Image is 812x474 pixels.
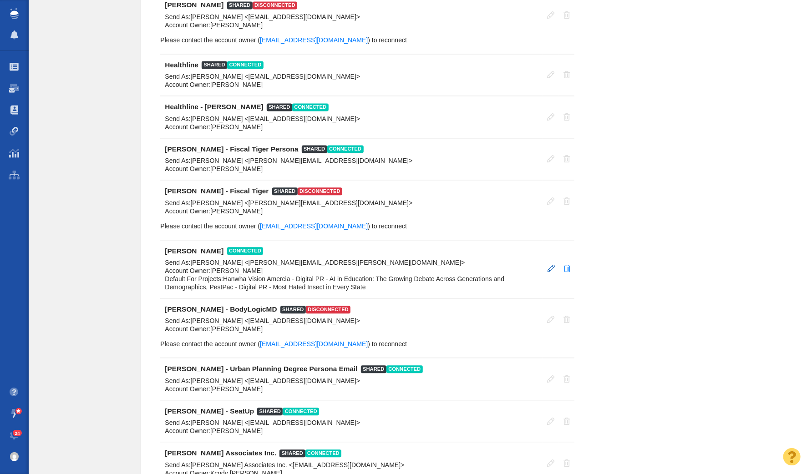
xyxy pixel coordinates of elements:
div: Account Owner: [165,21,538,29]
span: 24 [13,430,22,437]
h4: [PERSON_NAME] - Fiscal Tiger Persona [165,145,298,153]
div: Send As: [165,115,538,123]
span: connected [283,408,319,415]
div: Default For Projects: [165,275,538,291]
h4: Healthline [165,61,198,69]
h4: [PERSON_NAME] [165,1,223,9]
span: shared [267,103,292,111]
span: connected [327,145,364,153]
span: disconnected [253,1,297,9]
div: Send As: [165,258,538,267]
span: Please contact the account owner ( ) to reconnect [160,36,407,44]
span: connected [305,449,342,457]
span: connected [292,103,329,111]
span: [PERSON_NAME] Associates Inc. <[EMAIL_ADDRESS][DOMAIN_NAME]> [191,461,405,469]
span: disconnected [306,306,350,313]
div: Send As: [165,317,538,325]
img: buzzstream_logo_iconsimple.png [10,8,18,19]
span: [PERSON_NAME] [210,21,263,29]
span: [PERSON_NAME] <[PERSON_NAME][EMAIL_ADDRESS][DOMAIN_NAME]> [191,199,413,207]
a: [EMAIL_ADDRESS][DOMAIN_NAME] [260,222,368,230]
span: Hanwha Vision Amercia - Digital PR - AI in Education: The Growing Debate Across Generations and D... [165,275,504,291]
span: [PERSON_NAME] <[EMAIL_ADDRESS][DOMAIN_NAME]> [191,419,360,426]
div: Send As: [165,199,538,207]
div: Account Owner: [165,325,538,333]
div: Send As: [165,377,538,385]
span: shared [361,365,386,373]
span: shared [272,187,298,195]
h4: [PERSON_NAME] - Urban Planning Degree Persona Email [165,365,357,373]
span: [PERSON_NAME] <[EMAIL_ADDRESS][DOMAIN_NAME]> [191,115,360,122]
h4: Healthline - [PERSON_NAME] [165,103,263,111]
div: Send As: [165,461,538,469]
span: [PERSON_NAME] <[EMAIL_ADDRESS][DOMAIN_NAME]> [191,317,360,324]
img: f969a929550c49b0f71394cf79ab7d2e [10,452,19,461]
div: Account Owner: [165,81,538,89]
span: [PERSON_NAME] [210,385,263,393]
div: Send As: [165,419,538,427]
span: [PERSON_NAME] <[PERSON_NAME][EMAIL_ADDRESS][DOMAIN_NAME]> [191,157,413,164]
span: connected [227,61,264,69]
span: Please contact the account owner ( ) to reconnect [160,340,407,348]
h4: [PERSON_NAME] - BodyLogicMD [165,305,277,313]
span: [PERSON_NAME] <[EMAIL_ADDRESS][DOMAIN_NAME]> [191,377,360,384]
span: disconnected [298,187,342,195]
span: [PERSON_NAME] [210,267,263,274]
span: [PERSON_NAME] <[PERSON_NAME][EMAIL_ADDRESS][PERSON_NAME][DOMAIN_NAME]> [191,259,465,266]
div: Account Owner: [165,385,538,393]
div: Account Owner: [165,165,538,173]
span: shared [202,61,227,69]
span: [PERSON_NAME] [210,207,263,215]
span: [PERSON_NAME] [210,325,263,333]
span: shared [257,408,283,415]
h4: [PERSON_NAME] Associates Inc. [165,449,276,457]
span: [PERSON_NAME] [210,81,263,88]
a: [EMAIL_ADDRESS][DOMAIN_NAME] [260,36,368,44]
div: Send As: [165,72,538,81]
h4: [PERSON_NAME] - SeatUp [165,407,254,415]
span: connected [386,365,423,373]
div: Account Owner: [165,427,538,435]
span: [PERSON_NAME] <[EMAIL_ADDRESS][DOMAIN_NAME]> [191,73,360,80]
a: [EMAIL_ADDRESS][DOMAIN_NAME] [260,340,368,348]
span: shared [302,145,327,153]
span: Please contact the account owner ( ) to reconnect [160,222,407,230]
span: [PERSON_NAME] [210,123,263,131]
div: Send As: [165,13,538,21]
span: shared [227,1,253,9]
span: shared [279,449,305,457]
span: [PERSON_NAME] [210,165,263,172]
span: [PERSON_NAME] <[EMAIL_ADDRESS][DOMAIN_NAME]> [191,13,360,20]
div: Account Owner: [165,267,538,275]
span: [PERSON_NAME] [210,427,263,434]
h4: [PERSON_NAME] [165,247,223,255]
div: Account Owner: [165,123,538,131]
span: shared [280,306,306,313]
div: Account Owner: [165,207,538,215]
h4: [PERSON_NAME] - Fiscal Tiger [165,187,269,195]
div: Send As: [165,156,538,165]
span: connected [227,247,264,255]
